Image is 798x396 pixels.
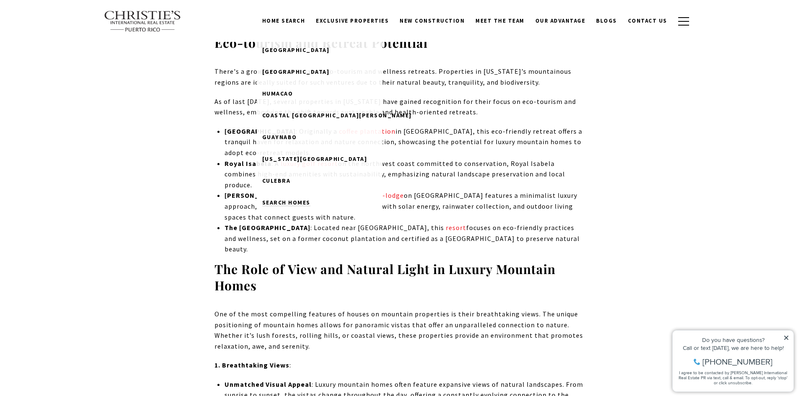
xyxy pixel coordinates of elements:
strong: The Role of View and Natural Light in Luxury Mountain Homes [214,261,555,294]
a: Puerto Rico West Coast [257,148,382,170]
strong: [GEOGRAPHIC_DATA] [225,127,296,135]
strong: Eco-tourism and Retreat Potential [214,34,428,51]
span: [PHONE_NUMBER] [34,39,104,48]
span: Coastal [GEOGRAPHIC_DATA][PERSON_NAME] [262,111,412,119]
strong: Unmatched Visual Appeal [225,380,312,388]
span: focuses on eco-friendly practices and wellness, set on a former coconut plantation and certified ... [225,223,580,253]
span: There's a growing trend towards eco-tourism and wellness retreats. Properties in [US_STATE]’s mou... [214,67,571,86]
span: [US_STATE][GEOGRAPHIC_DATA] [262,155,367,163]
strong: [PERSON_NAME][GEOGRAPHIC_DATA] [225,191,352,199]
span: Blogs [596,17,617,24]
div: Call or text [DATE], we are here to help! [9,27,121,33]
div: Do you have questions? [9,19,121,25]
strong: Royal Isabela [225,159,271,168]
span: : Located near [GEOGRAPHIC_DATA], this [310,223,444,232]
strong: 1. Breathtaking Views [214,361,289,369]
a: resort - open in a new tab [444,223,466,232]
a: eco-lodge - open in a new tab [369,191,404,199]
span: New Construction [400,17,465,24]
a: Culebra [257,170,382,192]
strong: The [GEOGRAPHIC_DATA] [225,223,310,232]
span: I agree to be contacted by [PERSON_NAME] International Real Estate PR via text, call & email. To ... [10,52,119,67]
span: [GEOGRAPHIC_DATA] [262,46,330,54]
span: As of last [DATE], several properties in [US_STATE] have gained recognition for their focus on ec... [214,97,576,116]
span: Our Advantage [535,17,586,24]
button: button [673,9,695,34]
a: Home Search [257,13,311,29]
span: [GEOGRAPHIC_DATA] [262,68,330,75]
a: Humacao [257,83,382,104]
span: on [GEOGRAPHIC_DATA] features a minimalist luxury approach, designed for environmental harmony wi... [225,191,577,221]
span: Search Homes [262,199,310,206]
a: Blogs [591,13,622,29]
p: : [214,360,584,371]
span: resort [446,223,466,232]
span: Humacao [262,90,293,97]
a: search [257,192,382,213]
a: Our Advantage [530,13,591,29]
span: Contact Us [628,17,667,24]
a: Dorado Beach [257,39,382,61]
span: eco-lodge [371,191,404,199]
a: Coastal San Juan [257,104,382,126]
a: Meet the Team [470,13,530,29]
a: Guaynabo [257,126,382,148]
p: One of the most compelling features of houses on mountain properties is their breathtaking views.... [214,309,584,352]
a: New Construction [394,13,470,29]
span: Culebra [262,177,291,184]
span: Exclusive Properties [316,17,389,24]
a: Rio Grande [257,61,382,83]
span: Guaynabo [262,133,297,141]
span: in [GEOGRAPHIC_DATA], this eco-friendly retreat offers a tranquil haven for relaxation and nature... [225,127,582,157]
a: Exclusive Properties [310,13,394,29]
span: on the northwest coast committed to conservation, Royal Isabela combines high-end amenities with ... [225,159,565,189]
img: Christie's International Real Estate text transparent background [104,10,182,32]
